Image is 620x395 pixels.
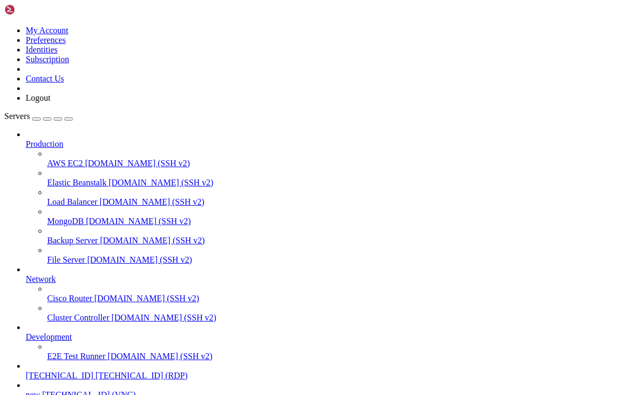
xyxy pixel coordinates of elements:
li: Development [26,323,616,361]
span: Load Balancer [47,197,98,206]
li: [TECHNICAL_ID] [TECHNICAL_ID] (RDP) [26,361,616,381]
a: Preferences [26,35,66,44]
span: Production [26,139,63,148]
li: AWS EC2 [DOMAIN_NAME] (SSH v2) [47,149,616,168]
span: File Server [47,255,85,264]
a: [TECHNICAL_ID] [TECHNICAL_ID] (RDP) [26,371,616,381]
a: Subscription [26,55,69,64]
li: Cisco Router [DOMAIN_NAME] (SSH v2) [47,284,616,303]
a: Backup Server [DOMAIN_NAME] (SSH v2) [47,236,616,245]
span: Development [26,332,72,341]
a: Contact Us [26,74,64,83]
span: Cisco Router [47,294,92,303]
a: File Server [DOMAIN_NAME] (SSH v2) [47,255,616,265]
span: [DOMAIN_NAME] (SSH v2) [85,159,190,168]
span: Network [26,274,56,284]
span: AWS EC2 [47,159,83,168]
span: [TECHNICAL_ID] [26,371,93,380]
span: Backup Server [47,236,98,245]
span: [TECHNICAL_ID] (RDP) [95,371,188,380]
span: [DOMAIN_NAME] (SSH v2) [111,313,216,322]
span: Elastic Beanstalk [47,178,107,187]
span: [DOMAIN_NAME] (SSH v2) [94,294,199,303]
img: Shellngn [4,4,66,15]
li: Elastic Beanstalk [DOMAIN_NAME] (SSH v2) [47,168,616,188]
span: [DOMAIN_NAME] (SSH v2) [86,217,191,226]
a: Cluster Controller [DOMAIN_NAME] (SSH v2) [47,313,616,323]
span: MongoDB [47,217,84,226]
a: Development [26,332,616,342]
span: E2E Test Runner [47,352,106,361]
li: Load Balancer [DOMAIN_NAME] (SSH v2) [47,188,616,207]
span: [DOMAIN_NAME] (SSH v2) [100,236,205,245]
span: Cluster Controller [47,313,109,322]
a: Servers [4,111,73,121]
li: E2E Test Runner [DOMAIN_NAME] (SSH v2) [47,342,616,361]
span: [DOMAIN_NAME] (SSH v2) [109,178,214,187]
li: Production [26,130,616,265]
a: Network [26,274,616,284]
a: MongoDB [DOMAIN_NAME] (SSH v2) [47,217,616,226]
li: Cluster Controller [DOMAIN_NAME] (SSH v2) [47,303,616,323]
span: [DOMAIN_NAME] (SSH v2) [108,352,213,361]
span: [DOMAIN_NAME] (SSH v2) [100,197,205,206]
a: Load Balancer [DOMAIN_NAME] (SSH v2) [47,197,616,207]
a: E2E Test Runner [DOMAIN_NAME] (SSH v2) [47,352,616,361]
li: MongoDB [DOMAIN_NAME] (SSH v2) [47,207,616,226]
li: Backup Server [DOMAIN_NAME] (SSH v2) [47,226,616,245]
a: AWS EC2 [DOMAIN_NAME] (SSH v2) [47,159,616,168]
a: My Account [26,26,69,35]
li: File Server [DOMAIN_NAME] (SSH v2) [47,245,616,265]
a: Elastic Beanstalk [DOMAIN_NAME] (SSH v2) [47,178,616,188]
span: Servers [4,111,30,121]
a: Cisco Router [DOMAIN_NAME] (SSH v2) [47,294,616,303]
li: Network [26,265,616,323]
a: Identities [26,45,58,54]
a: Logout [26,93,50,102]
span: [DOMAIN_NAME] (SSH v2) [87,255,192,264]
a: Production [26,139,616,149]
